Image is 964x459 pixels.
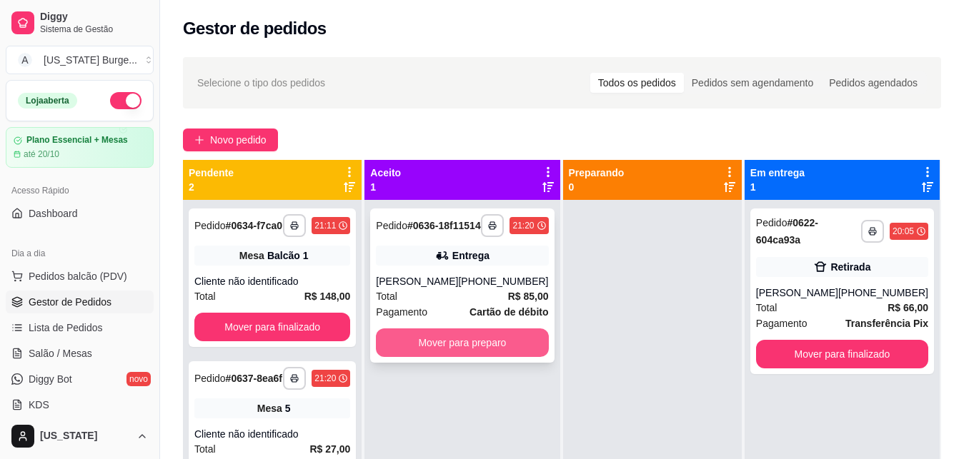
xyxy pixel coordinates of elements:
[838,286,928,300] div: [PHONE_NUMBER]
[29,295,111,309] span: Gestor de Pedidos
[750,180,805,194] p: 1
[469,306,548,318] strong: Cartão de débito
[194,135,204,145] span: plus
[183,17,327,40] h2: Gestor de pedidos
[888,302,928,313] strong: R$ 66,00
[197,75,325,91] span: Selecione o tipo dos pedidos
[40,24,148,35] span: Sistema de Gestão
[285,401,291,415] div: 5
[194,274,350,288] div: Cliente não identificado
[756,286,838,300] div: [PERSON_NAME]
[750,166,805,180] p: Em entrega
[110,92,141,109] button: Alterar Status
[6,342,154,365] a: Salão / Mesas
[830,260,870,274] div: Retirada
[756,217,818,246] strong: # 0622-604ca93a
[194,427,350,441] div: Cliente não identificado
[304,291,351,302] strong: R$ 148,00
[40,11,148,24] span: Diggy
[29,206,78,221] span: Dashboard
[194,373,226,384] span: Pedido
[893,226,914,237] div: 20:05
[6,179,154,202] div: Acesso Rápido
[569,166,625,180] p: Preparando
[458,274,548,288] div: [PHONE_NUMBER]
[29,372,72,386] span: Diggy Bot
[407,220,481,231] strong: # 0636-18f11514
[267,248,309,263] div: Balcão 1
[370,166,401,180] p: Aceito
[376,288,397,304] span: Total
[376,328,548,357] button: Mover para preparo
[226,373,282,384] strong: # 0637-8ea6f
[314,220,336,231] div: 21:11
[26,135,128,146] article: Plano Essencial + Mesas
[310,443,351,455] strong: R$ 27,00
[189,166,234,180] p: Pendente
[6,202,154,225] a: Dashboard
[210,132,267,148] span: Novo pedido
[6,291,154,313] a: Gestor de Pedidos
[29,346,92,360] span: Salão / Mesas
[18,93,77,109] div: Loja aberta
[370,180,401,194] p: 1
[6,242,154,265] div: Dia a dia
[590,73,684,93] div: Todos os pedidos
[29,321,103,335] span: Lista de Pedidos
[183,128,278,151] button: Novo pedido
[194,441,216,457] span: Total
[6,419,154,453] button: [US_STATE]
[239,248,264,263] span: Mesa
[6,393,154,416] a: KDS
[756,340,928,368] button: Mover para finalizado
[29,269,127,283] span: Pedidos balcão (PDV)
[6,6,154,40] a: DiggySistema de Gestão
[314,373,336,384] div: 21:20
[6,46,154,74] button: Select a team
[226,220,282,231] strong: # 0634-f7ca0
[756,300,777,316] span: Total
[756,316,808,331] span: Pagamento
[512,220,534,231] div: 21:20
[684,73,821,93] div: Pedidos sem agendamento
[376,304,427,320] span: Pagamento
[40,430,131,443] span: [US_STATE]
[257,401,282,415] span: Mesa
[376,274,458,288] div: [PERSON_NAME]
[189,180,234,194] p: 2
[194,313,350,341] button: Mover para finalizado
[6,368,154,390] a: Diggy Botnovo
[18,53,32,67] span: A
[44,53,137,67] div: [US_STATE] Burge ...
[194,288,216,304] span: Total
[821,73,925,93] div: Pedidos agendados
[756,217,787,228] span: Pedido
[194,220,226,231] span: Pedido
[376,220,407,231] span: Pedido
[6,127,154,168] a: Plano Essencial + Mesasaté 20/10
[569,180,625,194] p: 0
[508,291,549,302] strong: R$ 85,00
[24,148,59,160] article: até 20/10
[845,318,928,329] strong: Transferência Pix
[6,316,154,339] a: Lista de Pedidos
[29,398,49,412] span: KDS
[452,248,490,263] div: Entrega
[6,265,154,288] button: Pedidos balcão (PDV)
